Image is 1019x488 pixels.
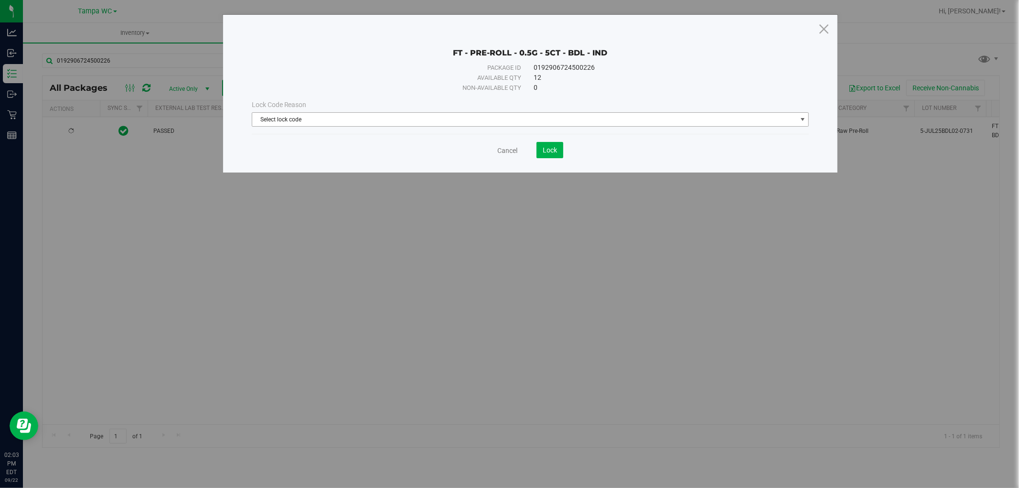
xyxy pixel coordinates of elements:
[534,63,784,73] div: 0192906724500226
[536,142,563,158] button: Lock
[497,146,517,155] a: Cancel
[276,63,521,73] div: Package ID
[276,73,521,83] div: Available qty
[10,412,38,440] iframe: Resource center
[543,146,557,154] span: Lock
[796,113,808,126] span: select
[534,73,784,83] div: 12
[252,113,797,126] span: Select lock code
[276,83,521,93] div: Non-available qty
[252,34,809,58] div: FT - PRE-ROLL - 0.5G - 5CT - BDL - IND
[534,83,784,93] div: 0
[252,101,307,108] span: Lock Code Reason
